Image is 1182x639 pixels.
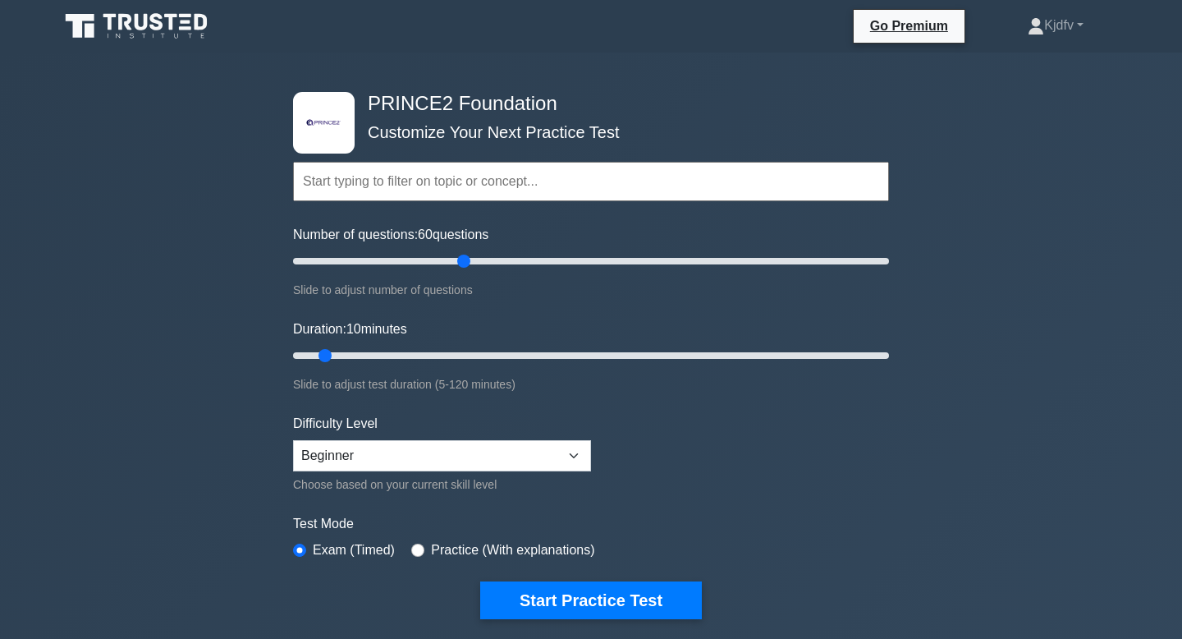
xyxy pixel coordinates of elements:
[418,228,433,241] span: 60
[293,280,889,300] div: Slide to adjust number of questions
[361,92,809,116] h4: PRINCE2 Foundation
[293,319,407,339] label: Duration: minutes
[988,9,1123,42] a: Kjdfv
[293,475,591,494] div: Choose based on your current skill level
[346,322,361,336] span: 10
[293,225,488,245] label: Number of questions: questions
[293,162,889,201] input: Start typing to filter on topic or concept...
[313,540,395,560] label: Exam (Timed)
[293,514,889,534] label: Test Mode
[293,375,889,394] div: Slide to adjust test duration (5-120 minutes)
[293,414,378,434] label: Difficulty Level
[431,540,594,560] label: Practice (With explanations)
[480,582,702,619] button: Start Practice Test
[860,16,958,36] a: Go Premium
